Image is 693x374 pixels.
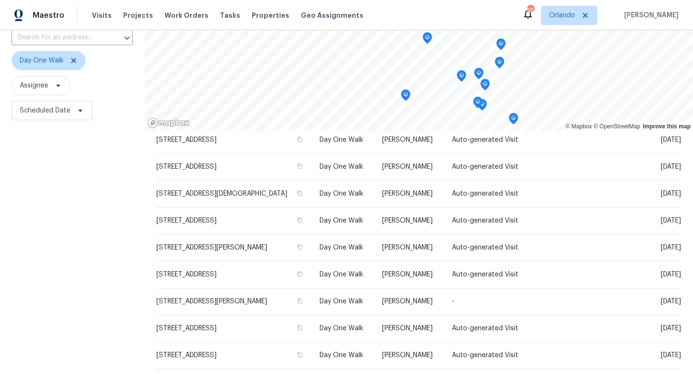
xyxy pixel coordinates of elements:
[20,56,64,65] span: Day One Walk
[661,271,681,278] span: [DATE]
[452,163,518,170] span: Auto-generated Visit
[295,324,304,332] button: Copy Address
[320,244,363,251] span: Day One Walk
[509,113,518,128] div: Map marker
[495,57,504,72] div: Map marker
[661,163,681,170] span: [DATE]
[156,271,217,278] span: [STREET_ADDRESS]
[382,190,433,197] span: [PERSON_NAME]
[320,271,363,278] span: Day One Walk
[382,298,433,305] span: [PERSON_NAME]
[423,32,432,47] div: Map marker
[382,163,433,170] span: [PERSON_NAME]
[301,11,363,20] span: Geo Assignments
[452,137,518,143] span: Auto-generated Visit
[295,297,304,305] button: Copy Address
[295,216,304,224] button: Copy Address
[20,106,70,115] span: Scheduled Date
[473,97,483,112] div: Map marker
[527,6,534,15] div: 55
[452,298,454,305] span: -
[382,137,433,143] span: [PERSON_NAME]
[661,352,681,359] span: [DATE]
[220,12,240,19] span: Tasks
[320,352,363,359] span: Day One Walk
[452,271,518,278] span: Auto-generated Visit
[320,217,363,224] span: Day One Walk
[661,298,681,305] span: [DATE]
[661,244,681,251] span: [DATE]
[156,244,267,251] span: [STREET_ADDRESS][PERSON_NAME]
[643,123,691,130] a: Improve this map
[452,190,518,197] span: Auto-generated Visit
[401,89,411,104] div: Map marker
[295,350,304,359] button: Copy Address
[156,163,217,170] span: [STREET_ADDRESS]
[661,217,681,224] span: [DATE]
[549,11,575,20] span: Orlando
[496,38,506,53] div: Map marker
[661,190,681,197] span: [DATE]
[156,352,217,359] span: [STREET_ADDRESS]
[252,11,289,20] span: Properties
[452,352,518,359] span: Auto-generated Visit
[20,81,48,90] span: Assignee
[295,243,304,251] button: Copy Address
[620,11,679,20] span: [PERSON_NAME]
[320,137,363,143] span: Day One Walk
[452,325,518,332] span: Auto-generated Visit
[320,190,363,197] span: Day One Walk
[156,190,287,197] span: [STREET_ADDRESS][DEMOGRAPHIC_DATA]
[123,11,153,20] span: Projects
[156,325,217,332] span: [STREET_ADDRESS]
[565,123,592,130] a: Mapbox
[156,217,217,224] span: [STREET_ADDRESS]
[156,298,267,305] span: [STREET_ADDRESS][PERSON_NAME]
[120,31,134,45] button: Open
[147,117,190,128] a: Mapbox homepage
[320,298,363,305] span: Day One Walk
[661,137,681,143] span: [DATE]
[452,217,518,224] span: Auto-generated Visit
[452,244,518,251] span: Auto-generated Visit
[156,137,217,143] span: [STREET_ADDRESS]
[295,162,304,171] button: Copy Address
[474,68,484,83] div: Map marker
[320,163,363,170] span: Day One Walk
[661,325,681,332] span: [DATE]
[12,30,106,45] input: Search for an address...
[320,325,363,332] span: Day One Walk
[295,135,304,144] button: Copy Address
[457,70,466,85] div: Map marker
[382,244,433,251] span: [PERSON_NAME]
[382,271,433,278] span: [PERSON_NAME]
[593,123,640,130] a: OpenStreetMap
[295,189,304,198] button: Copy Address
[382,325,433,332] span: [PERSON_NAME]
[382,352,433,359] span: [PERSON_NAME]
[480,79,490,94] div: Map marker
[295,270,304,278] button: Copy Address
[382,217,433,224] span: [PERSON_NAME]
[33,11,64,20] span: Maestro
[92,11,112,20] span: Visits
[165,11,208,20] span: Work Orders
